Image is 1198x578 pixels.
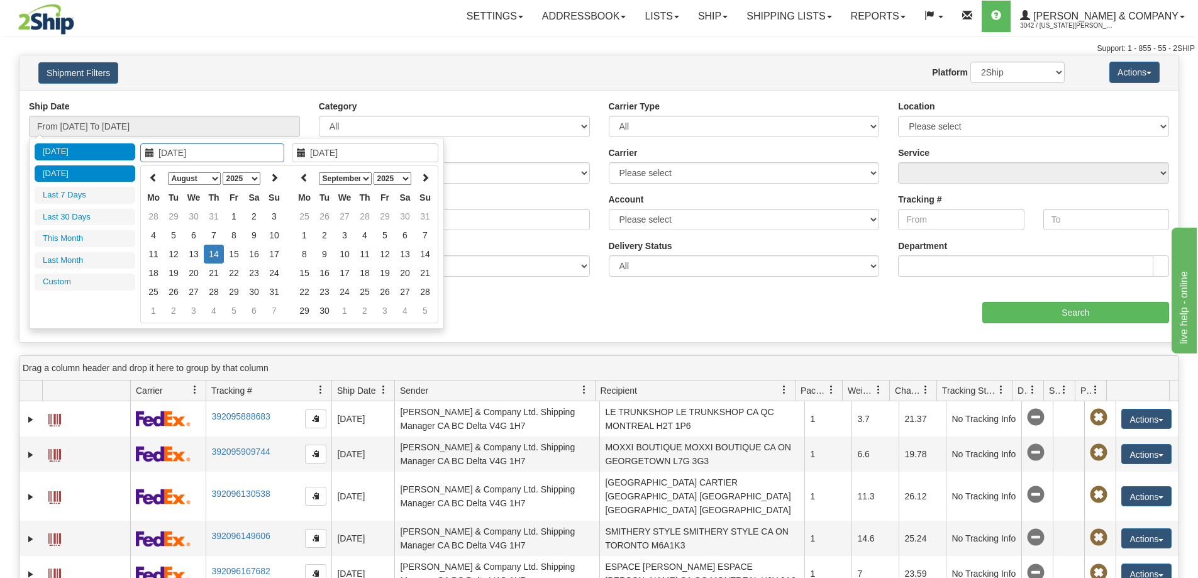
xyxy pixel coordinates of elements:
td: 8 [294,245,314,264]
span: Packages [801,384,827,397]
a: Ship Date filter column settings [373,379,394,401]
td: 6.6 [851,436,899,472]
td: 20 [395,264,415,282]
th: Fr [375,188,395,207]
td: 11 [143,245,164,264]
img: 2 - FedEx Express® [136,489,191,504]
a: Tracking Status filter column settings [990,379,1012,401]
li: Custom [35,274,135,291]
a: Addressbook [533,1,636,32]
td: MOXXI BOUTIQUE MOXXI BOUTIQUE CA ON GEORGETOWN L7G 3G3 [599,436,804,472]
td: 1 [294,226,314,245]
td: 2 [164,301,184,320]
td: 25 [143,282,164,301]
th: Mo [143,188,164,207]
td: [DATE] [331,472,394,521]
label: Category [319,100,357,113]
td: 31 [264,282,284,301]
span: Recipient [601,384,637,397]
label: Carrier [609,147,638,159]
td: 13 [184,245,204,264]
a: Reports [841,1,915,32]
td: SMITHERY STYLE SMITHERY STYLE CA ON TORONTO M6A1K3 [599,521,804,556]
span: 3042 / [US_STATE][PERSON_NAME] [1020,19,1114,32]
td: 1 [804,436,851,472]
a: 392095888683 [211,411,270,421]
td: 6 [184,226,204,245]
td: 26 [164,282,184,301]
a: Pickup Status filter column settings [1085,379,1106,401]
td: 11 [355,245,375,264]
td: 24 [335,282,355,301]
td: 1 [804,401,851,436]
a: Shipping lists [737,1,841,32]
button: Copy to clipboard [305,487,326,506]
td: 6 [244,301,264,320]
td: 1 [804,521,851,556]
a: Label [48,486,61,506]
td: No Tracking Info [946,472,1021,521]
label: Department [898,240,947,252]
label: Ship Date [29,100,70,113]
label: Platform [932,66,968,79]
a: Carrier filter column settings [184,379,206,401]
img: 2 - FedEx Express® [136,411,191,426]
td: 1 [224,207,244,226]
div: Support: 1 - 855 - 55 - 2SHIP [3,43,1195,54]
td: 8 [224,226,244,245]
th: Th [204,188,224,207]
th: Tu [164,188,184,207]
label: Service [898,147,929,159]
li: [DATE] [35,165,135,182]
label: Carrier Type [609,100,660,113]
td: 13 [395,245,415,264]
th: We [184,188,204,207]
li: This Month [35,230,135,247]
td: 22 [294,282,314,301]
td: [PERSON_NAME] & Company Ltd. Shipping Manager CA BC Delta V4G 1H7 [394,401,599,436]
td: 2 [314,226,335,245]
td: 3 [335,226,355,245]
iframe: chat widget [1169,225,1197,353]
td: [DATE] [331,401,394,436]
td: 29 [224,282,244,301]
button: Copy to clipboard [305,409,326,428]
td: 5 [164,226,184,245]
td: 27 [184,282,204,301]
input: From [898,209,1024,230]
a: Weight filter column settings [868,379,889,401]
td: 29 [164,207,184,226]
td: 18 [143,264,164,282]
td: 21 [204,264,224,282]
a: Ship [689,1,737,32]
td: 9 [314,245,335,264]
span: Delivery Status [1018,384,1028,397]
td: LE TRUNKSHOP LE TRUNKSHOP CA QC MONTREAL H2T 1P6 [599,401,804,436]
span: Pickup Not Assigned [1090,486,1107,504]
img: 2 - FedEx Express® [136,531,191,547]
span: No Tracking Info [1027,409,1045,426]
td: 3.7 [851,401,899,436]
td: 19 [375,264,395,282]
td: 28 [204,282,224,301]
button: Actions [1121,444,1172,464]
td: 14 [204,245,224,264]
td: 4 [355,226,375,245]
a: Tracking # filter column settings [310,379,331,401]
td: 4 [204,301,224,320]
button: Actions [1121,528,1172,548]
td: 26 [314,207,335,226]
td: 12 [164,245,184,264]
span: Tracking Status [942,384,997,397]
td: 19.78 [899,436,946,472]
div: live help - online [9,8,116,23]
td: 17 [335,264,355,282]
td: 16 [244,245,264,264]
td: 28 [355,207,375,226]
td: 21.37 [899,401,946,436]
td: 30 [395,207,415,226]
td: 25 [294,207,314,226]
td: 26 [375,282,395,301]
a: Expand [25,413,37,426]
td: 5 [375,226,395,245]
